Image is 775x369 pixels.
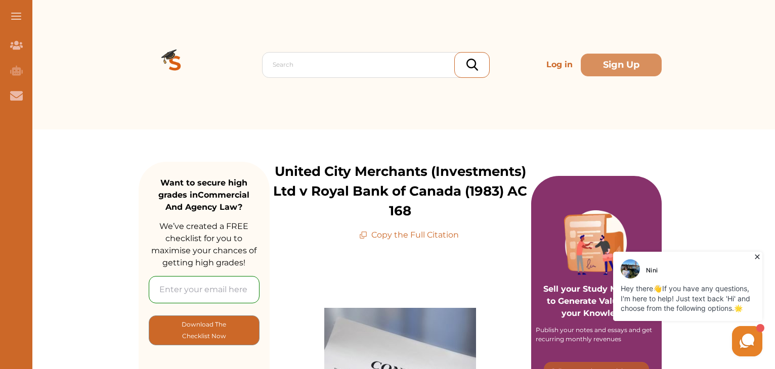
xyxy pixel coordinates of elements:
[270,162,531,221] p: United City Merchants (Investments) Ltd v Royal Bank of Canada (1983) AC 168
[542,55,577,75] p: Log in
[359,229,459,241] p: Copy the Full Citation
[139,28,211,101] img: Logo
[151,221,256,267] span: We’ve created a FREE checklist for you to maximise your chances of getting high grades!
[169,318,239,342] p: Download The Checklist Now
[466,59,478,71] img: search_icon
[581,54,662,76] button: Sign Up
[564,210,629,275] img: Purple card image
[149,315,260,345] button: [object Object]
[158,178,249,212] strong: Want to secure high grades in Commercial And Agency Law ?
[149,276,260,303] input: Enter your email here
[532,249,765,359] iframe: HelpCrunch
